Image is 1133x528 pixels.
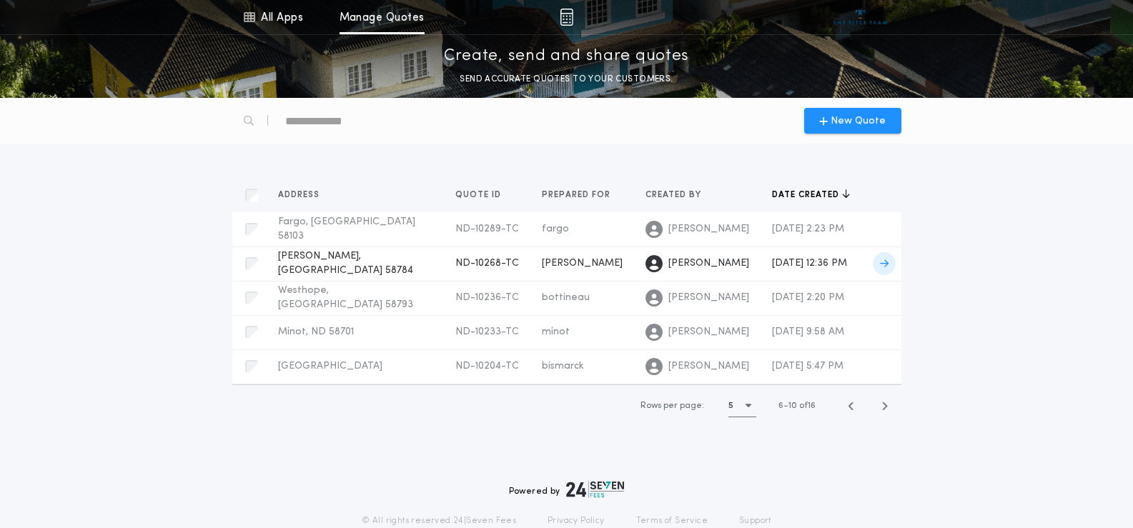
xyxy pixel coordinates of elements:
[278,285,413,310] span: Westhope, [GEOGRAPHIC_DATA] 58793
[278,251,413,276] span: [PERSON_NAME], [GEOGRAPHIC_DATA] 58784
[668,359,749,374] span: [PERSON_NAME]
[455,188,512,202] button: Quote ID
[542,327,570,337] span: minot
[772,189,842,201] span: Date created
[772,258,847,269] span: [DATE] 12:36 PM
[542,258,623,269] span: [PERSON_NAME]
[668,256,749,271] span: [PERSON_NAME]
[772,188,850,202] button: Date created
[455,224,519,234] span: ND-10289-TC
[444,45,689,68] p: Create, send and share quotes
[455,258,519,269] span: ND-10268-TC
[542,361,584,372] span: bismarck
[278,188,330,202] button: Address
[640,402,704,410] span: Rows per page:
[804,108,901,134] button: New Quote
[455,327,519,337] span: ND-10233-TC
[542,189,613,201] span: Prepared for
[772,327,844,337] span: [DATE] 9:58 AM
[278,189,322,201] span: Address
[668,291,749,305] span: [PERSON_NAME]
[833,10,887,24] img: vs-icon
[728,394,756,417] button: 5
[668,222,749,236] span: [PERSON_NAME]
[455,361,519,372] span: ND-10204-TC
[455,189,504,201] span: Quote ID
[509,481,625,498] div: Powered by
[831,114,886,129] span: New Quote
[788,402,797,410] span: 10
[772,224,844,234] span: [DATE] 2:23 PM
[278,216,415,241] span: Fargo, [GEOGRAPHIC_DATA] 58103
[772,361,843,372] span: [DATE] 5:47 PM
[728,399,733,413] h1: 5
[455,292,519,303] span: ND-10236-TC
[739,515,771,527] a: Support
[362,515,516,527] p: © All rights reserved. 24|Seven Fees
[560,9,573,26] img: img
[668,325,749,339] span: [PERSON_NAME]
[566,481,625,498] img: logo
[542,292,590,303] span: bottineau
[542,224,569,234] span: fargo
[772,292,844,303] span: [DATE] 2:20 PM
[778,402,783,410] span: 6
[636,515,708,527] a: Terms of Service
[548,515,605,527] a: Privacy Policy
[278,361,382,372] span: [GEOGRAPHIC_DATA]
[799,399,816,412] span: of 16
[645,188,712,202] button: Created by
[645,189,704,201] span: Created by
[278,327,354,337] span: Minot, ND 58701
[460,72,673,86] p: SEND ACCURATE QUOTES TO YOUR CUSTOMERS.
